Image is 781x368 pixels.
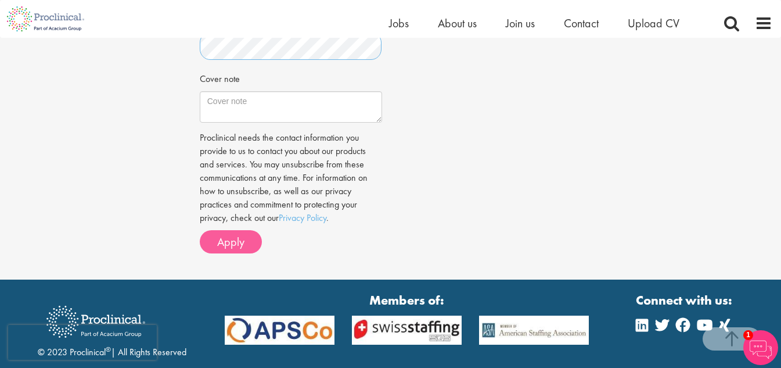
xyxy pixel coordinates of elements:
[217,234,244,249] span: Apply
[200,131,382,224] p: Proclinical needs the contact information you provide to us to contact you about our products and...
[279,212,326,224] a: Privacy Policy
[200,230,262,253] button: Apply
[628,16,679,31] a: Upload CV
[470,316,598,345] img: APSCo
[636,291,735,309] strong: Connect with us:
[389,16,409,31] a: Jobs
[38,298,154,346] img: Proclinical Recruitment
[8,325,157,360] iframe: reCAPTCHA
[743,330,753,340] span: 1
[216,316,343,345] img: APSCo
[343,316,470,345] img: APSCo
[225,291,589,309] strong: Members of:
[743,330,778,365] img: Chatbot
[38,297,186,359] div: © 2023 Proclinical | All Rights Reserved
[200,69,240,86] label: Cover note
[438,16,477,31] a: About us
[564,16,599,31] a: Contact
[506,16,535,31] a: Join us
